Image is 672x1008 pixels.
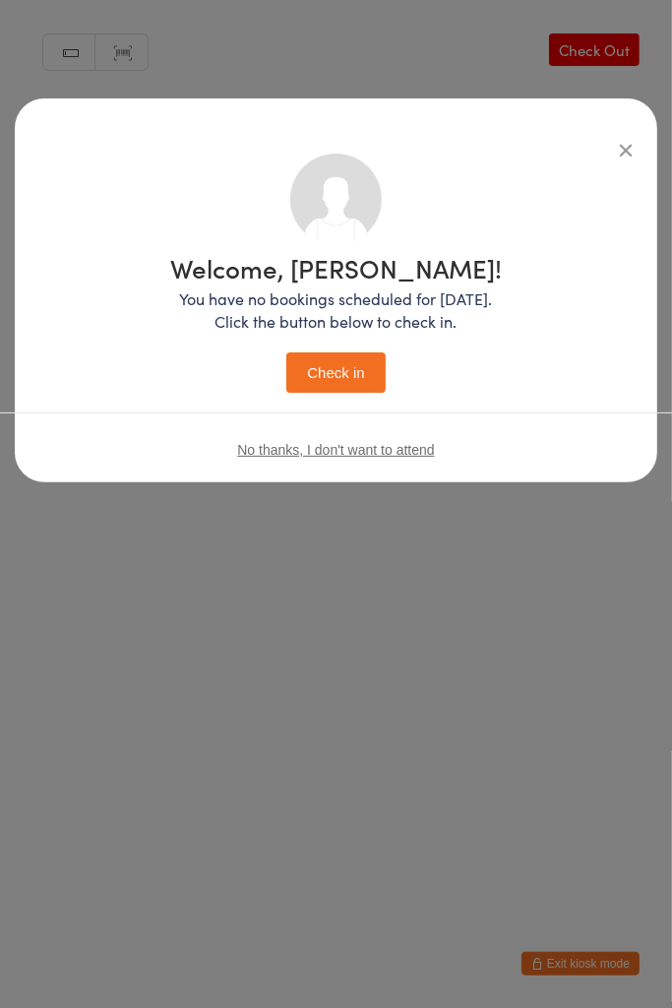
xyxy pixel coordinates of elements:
[290,154,382,245] img: no_photo.png
[286,352,385,393] button: Check in
[170,287,502,333] p: You have no bookings scheduled for [DATE]. Click the button below to check in.
[237,442,434,458] button: No thanks, I don't want to attend
[170,255,502,281] h1: Welcome, [PERSON_NAME]!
